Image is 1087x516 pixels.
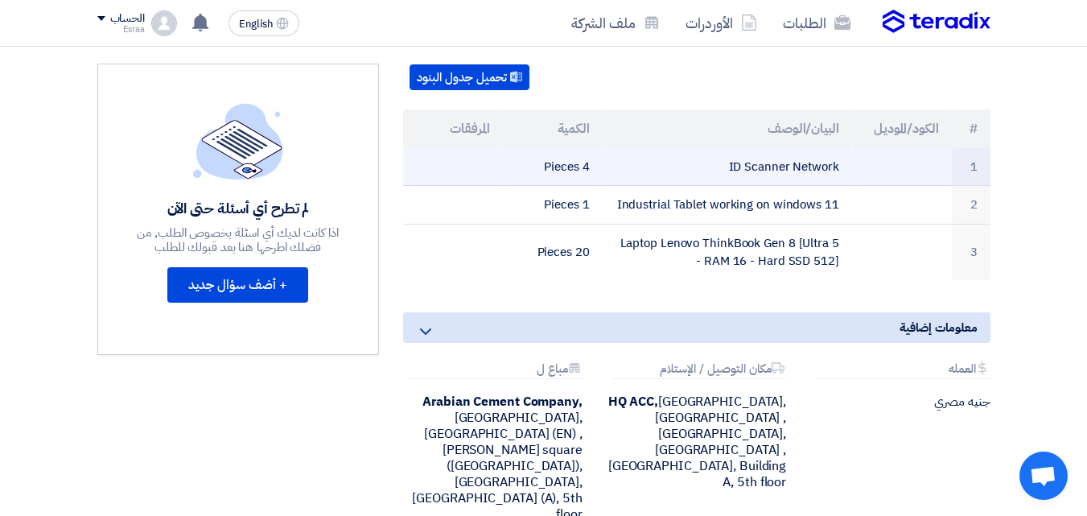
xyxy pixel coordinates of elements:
[1019,452,1068,500] div: Open chat
[603,186,852,225] td: Industrial Tablet working on windows 11
[121,225,356,254] div: اذا كانت لديك أي اسئلة بخصوص الطلب, من فضلك اطرحها هنا بعد قبولك للطلب
[817,362,990,379] div: العمله
[167,267,308,303] button: + أضف سؤال جديد
[673,4,770,42] a: الأوردرات
[403,109,503,148] th: المرفقات
[608,392,658,411] b: HQ ACC,
[613,362,786,379] div: مكان التوصيل / الإستلام
[121,199,356,217] div: لم تطرح أي أسئلة حتى الآن
[952,186,990,225] td: 2
[503,109,603,148] th: الكمية
[603,224,852,280] td: Laptop Lenovo ThinkBook Gen 8 [Ultra 5 - RAM 16 - Hard SSD 512]
[239,19,273,30] span: English
[558,4,673,42] a: ملف الشركة
[193,103,283,179] img: empty_state_list.svg
[883,10,990,34] img: Teradix logo
[410,64,529,90] button: تحميل جدول البنود
[603,109,852,148] th: البيان/الوصف
[900,319,978,336] span: معلومات إضافية
[503,186,603,225] td: 1 Pieces
[603,148,852,186] td: ID Scanner Network
[97,25,145,34] div: Esraa
[770,4,863,42] a: الطلبات
[151,10,177,36] img: profile_test.png
[503,148,603,186] td: 4 Pieces
[952,148,990,186] td: 1
[110,12,145,26] div: الحساب
[422,392,583,411] b: Arabian Cement Company,
[952,109,990,148] th: #
[810,394,990,410] div: جنيه مصري
[410,362,583,379] div: مباع ل
[229,10,299,36] button: English
[852,109,952,148] th: الكود/الموديل
[503,224,603,280] td: 20 Pieces
[607,394,786,490] div: [GEOGRAPHIC_DATA], [GEOGRAPHIC_DATA] ,[GEOGRAPHIC_DATA], [GEOGRAPHIC_DATA] , [GEOGRAPHIC_DATA], B...
[952,224,990,280] td: 3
